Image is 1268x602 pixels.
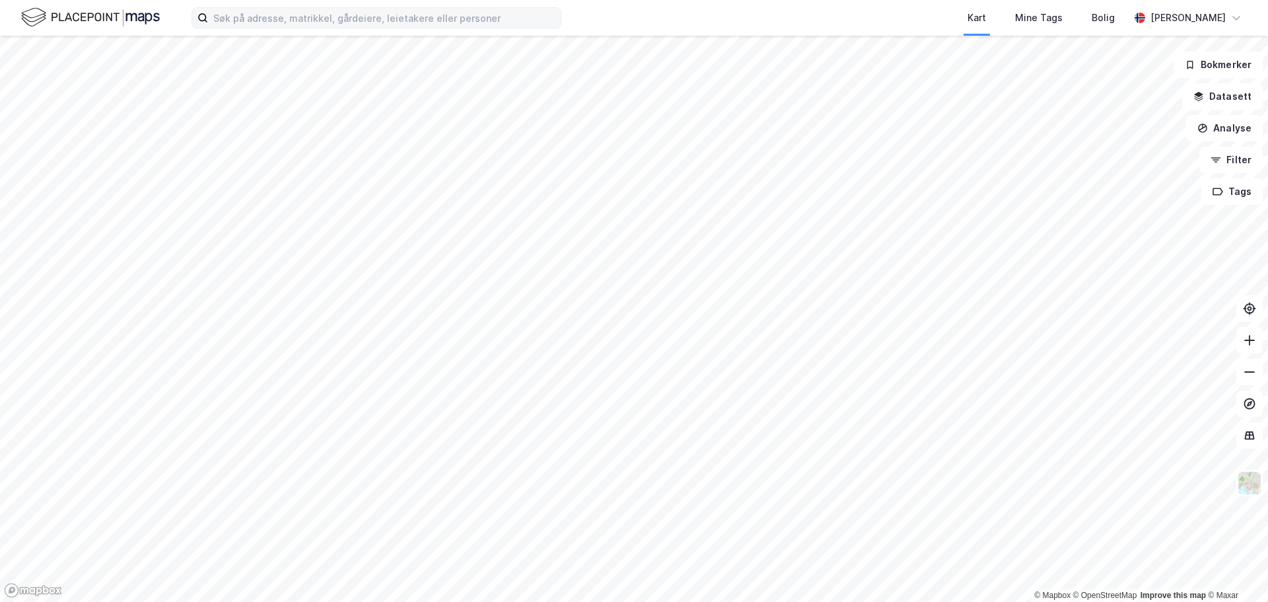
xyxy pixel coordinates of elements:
img: logo.f888ab2527a4732fd821a326f86c7f29.svg [21,6,160,29]
button: Datasett [1182,83,1263,110]
button: Analyse [1186,115,1263,141]
div: Bolig [1092,10,1115,26]
img: Z [1237,470,1262,496]
div: Mine Tags [1015,10,1063,26]
button: Bokmerker [1174,52,1263,78]
button: Filter [1199,147,1263,173]
a: Mapbox [1034,591,1071,600]
div: [PERSON_NAME] [1150,10,1226,26]
a: Improve this map [1141,591,1206,600]
input: Søk på adresse, matrikkel, gårdeiere, leietakere eller personer [208,8,561,28]
a: Mapbox homepage [4,583,62,598]
a: OpenStreetMap [1073,591,1137,600]
div: Kart [968,10,986,26]
iframe: Chat Widget [1202,539,1268,602]
button: Tags [1201,178,1263,205]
